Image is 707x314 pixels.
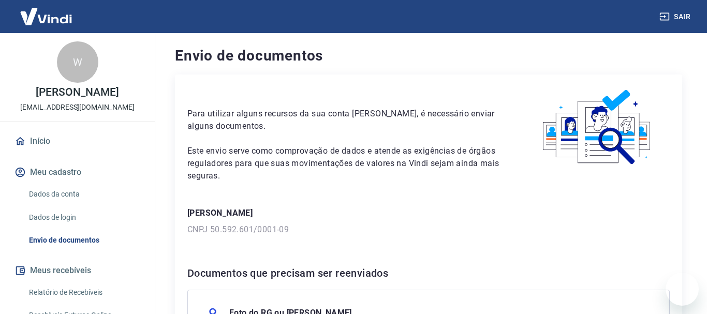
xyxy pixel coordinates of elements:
h4: Envio de documentos [175,46,682,66]
p: Para utilizar alguns recursos da sua conta [PERSON_NAME], é necessário enviar alguns documentos. [187,108,500,132]
p: CNPJ 50.592.601/0001-09 [187,223,670,236]
button: Meus recebíveis [12,259,142,282]
button: Meu cadastro [12,161,142,184]
p: [PERSON_NAME] [36,87,119,98]
img: Vindi [12,1,80,32]
a: Envio de documentos [25,230,142,251]
a: Relatório de Recebíveis [25,282,142,303]
iframe: Botão para abrir a janela de mensagens [666,273,699,306]
button: Sair [657,7,695,26]
p: [PERSON_NAME] [187,207,670,219]
p: Este envio serve como comprovação de dados e atende as exigências de órgãos reguladores para que ... [187,145,500,182]
img: waiting_documents.41d9841a9773e5fdf392cede4d13b617.svg [525,87,670,168]
a: Dados da conta [25,184,142,205]
p: [EMAIL_ADDRESS][DOMAIN_NAME] [20,102,135,113]
h6: Documentos que precisam ser reenviados [187,265,670,281]
a: Início [12,130,142,153]
a: Dados de login [25,207,142,228]
div: W [57,41,98,83]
